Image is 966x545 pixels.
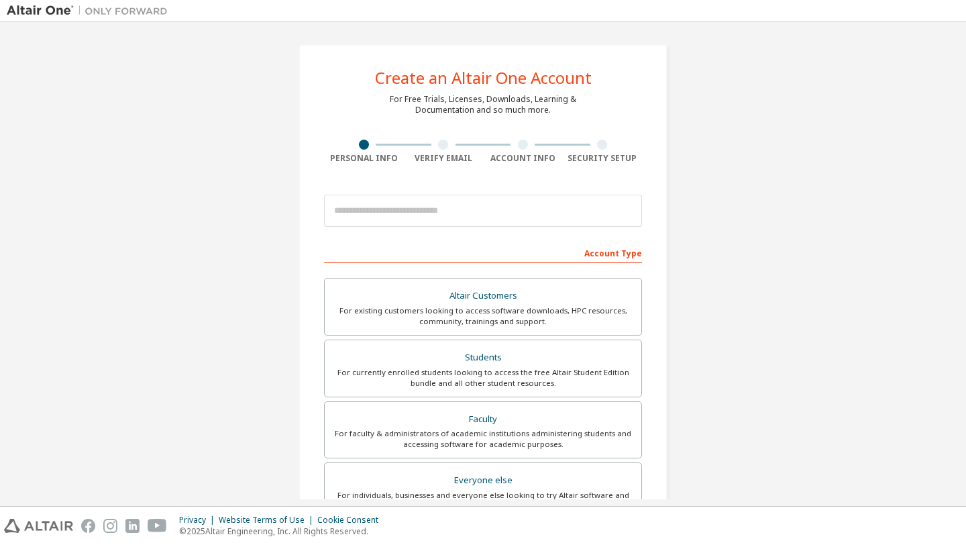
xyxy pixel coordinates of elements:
[317,515,386,526] div: Cookie Consent
[404,153,484,164] div: Verify Email
[7,4,174,17] img: Altair One
[483,153,563,164] div: Account Info
[333,428,633,450] div: For faculty & administrators of academic institutions administering students and accessing softwa...
[324,153,404,164] div: Personal Info
[390,94,576,115] div: For Free Trials, Licenses, Downloads, Learning & Documentation and so much more.
[81,519,95,533] img: facebook.svg
[333,348,633,367] div: Students
[333,305,633,327] div: For existing customers looking to access software downloads, HPC resources, community, trainings ...
[333,410,633,429] div: Faculty
[563,153,643,164] div: Security Setup
[324,242,642,263] div: Account Type
[103,519,117,533] img: instagram.svg
[219,515,317,526] div: Website Terms of Use
[333,367,633,389] div: For currently enrolled students looking to access the free Altair Student Edition bundle and all ...
[333,287,633,305] div: Altair Customers
[148,519,167,533] img: youtube.svg
[375,70,592,86] div: Create an Altair One Account
[333,471,633,490] div: Everyone else
[179,526,386,537] p: © 2025 Altair Engineering, Inc. All Rights Reserved.
[333,490,633,511] div: For individuals, businesses and everyone else looking to try Altair software and explore our prod...
[4,519,73,533] img: altair_logo.svg
[125,519,140,533] img: linkedin.svg
[179,515,219,526] div: Privacy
